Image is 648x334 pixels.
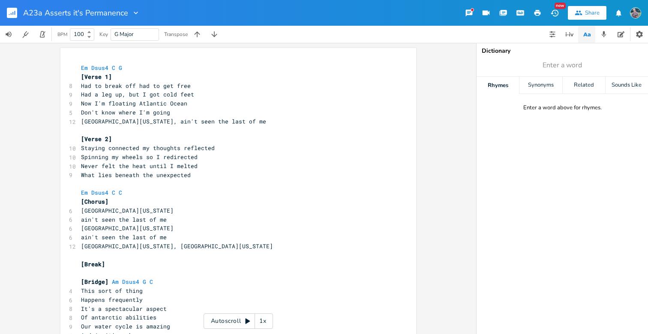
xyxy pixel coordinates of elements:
[112,278,119,286] span: Am
[81,73,112,81] span: [Verse 1]
[81,287,143,295] span: This sort of thing
[143,278,146,286] span: G
[81,162,198,170] span: Never felt the heat until I melted
[477,77,519,94] div: Rhymes
[81,278,108,286] span: [Bridge]
[57,32,67,37] div: BPM
[81,64,88,72] span: Em
[81,90,194,98] span: Had a leg up, but I got cold feet
[555,3,566,9] div: New
[112,64,115,72] span: C
[81,313,156,321] span: Of antarctic abilities
[482,48,643,54] div: Dictionary
[568,6,606,20] button: Share
[81,153,198,161] span: Spinning my wheels so I redirected
[150,278,153,286] span: C
[81,198,108,205] span: [Chorus]
[81,207,174,214] span: [GEOGRAPHIC_DATA][US_STATE]
[122,278,139,286] span: Dsus4
[81,322,170,330] span: Our water cycle is amazing
[81,216,167,223] span: ain't seen the last of me
[81,171,191,179] span: What lies beneath the unexpected
[164,32,188,37] div: Transpose
[81,82,191,90] span: Had to break off had to get free
[114,30,134,38] span: G Major
[119,64,122,72] span: G
[81,260,105,268] span: [Break]
[23,9,128,17] span: A23a Asserts it's Permanence
[81,296,143,304] span: Happens frequently
[81,117,266,125] span: [GEOGRAPHIC_DATA][US_STATE], ain't seen the last of me
[81,242,273,250] span: [GEOGRAPHIC_DATA][US_STATE], [GEOGRAPHIC_DATA][US_STATE]
[81,189,88,196] span: Em
[255,313,270,329] div: 1x
[81,99,187,107] span: Now I'm floating Atlantic Ocean
[119,189,122,196] span: C
[112,189,115,196] span: C
[99,32,108,37] div: Key
[81,305,167,313] span: It's a spectacular aspect
[91,64,108,72] span: Dsus4
[519,77,562,94] div: Synonyms
[81,135,112,143] span: [Verse 2]
[81,108,170,116] span: Don't know where I'm going
[81,233,167,241] span: ain't seen the last of me
[204,313,273,329] div: Autoscroll
[81,224,174,232] span: [GEOGRAPHIC_DATA][US_STATE]
[546,5,563,21] button: New
[563,77,605,94] div: Related
[91,189,108,196] span: Dsus4
[585,9,600,17] div: Share
[630,7,641,18] img: Jason McVay
[606,77,648,94] div: Sounds Like
[543,60,582,70] span: Enter a word
[81,144,215,152] span: Staying connected my thoughts reflected
[523,104,602,111] div: Enter a word above for rhymes.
